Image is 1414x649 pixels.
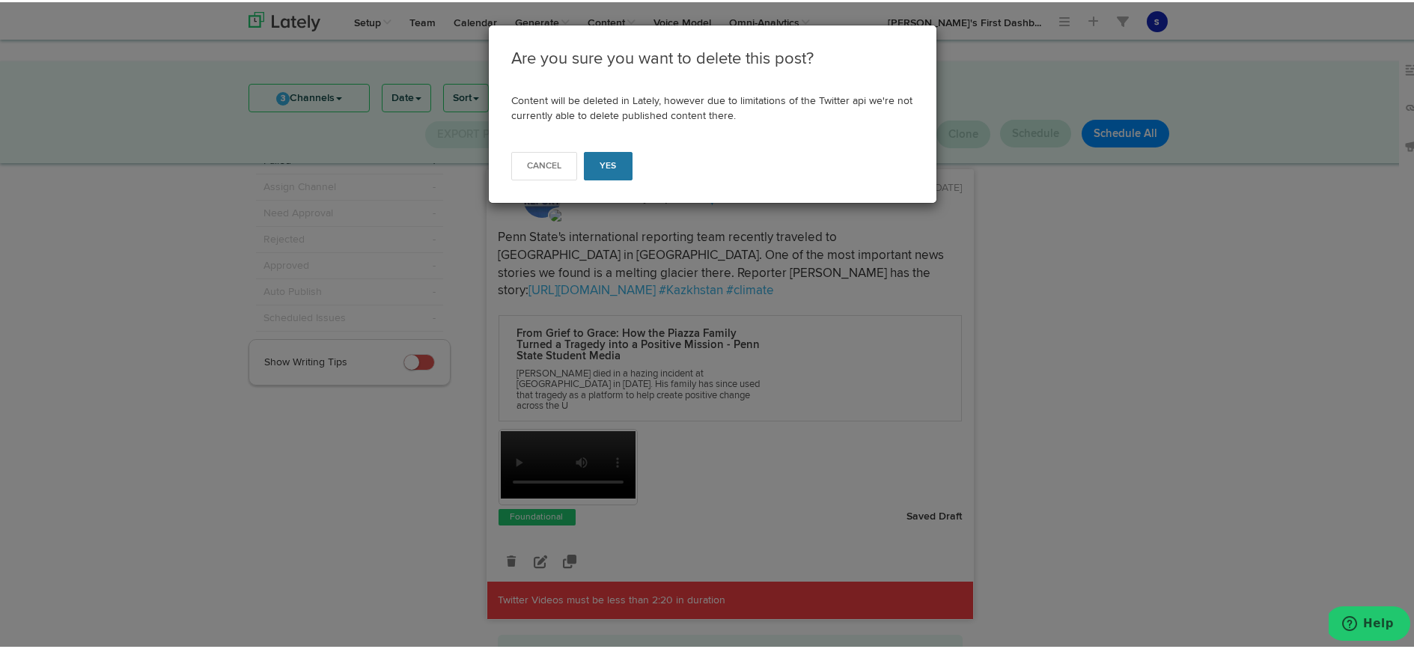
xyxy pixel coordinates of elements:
h3: Are you sure you want to delete this post? [511,46,914,69]
iframe: Opens a widget where you can find more information [1329,604,1410,642]
button: Yes [584,150,633,178]
button: Cancel [511,150,577,178]
p: Content will be deleted in Lately, however due to limitations of the Twitter api we're not curren... [511,91,914,121]
span: Yes [600,159,617,168]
